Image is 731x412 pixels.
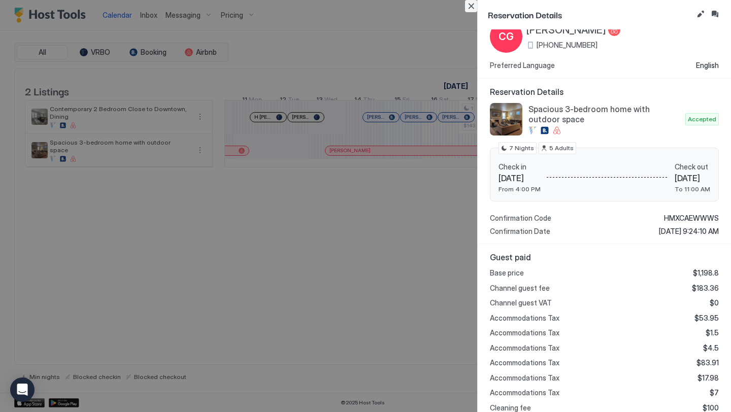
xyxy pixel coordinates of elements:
[490,328,559,337] span: Accommodations Tax
[528,104,681,124] span: Spacious 3-bedroom home with outdoor space
[490,214,551,223] span: Confirmation Code
[709,8,721,20] button: Inbox
[490,87,719,97] span: Reservation Details
[688,115,716,124] span: Accepted
[694,8,707,20] button: Edit reservation
[499,29,514,44] span: CG
[664,214,719,223] span: HMXCAEWWWS
[490,61,555,70] span: Preferred Language
[696,61,719,70] span: English
[693,268,719,278] span: $1,198.8
[490,103,522,135] div: listing image
[710,298,719,307] span: $0
[675,173,710,183] span: [DATE]
[526,24,606,37] span: [PERSON_NAME]
[549,144,574,153] span: 5 Adults
[490,314,559,323] span: Accommodations Tax
[659,227,719,236] span: [DATE] 9:24:10 AM
[490,227,550,236] span: Confirmation Date
[490,388,559,397] span: Accommodations Tax
[490,373,559,383] span: Accommodations Tax
[692,284,719,293] span: $183.36
[499,173,541,183] span: [DATE]
[490,358,559,367] span: Accommodations Tax
[696,358,719,367] span: $83.91
[697,373,719,383] span: $17.98
[490,344,559,353] span: Accommodations Tax
[675,185,710,193] span: To 11:00 AM
[10,377,35,402] div: Open Intercom Messenger
[499,185,541,193] span: From 4:00 PM
[488,8,692,21] span: Reservation Details
[490,268,524,278] span: Base price
[710,388,719,397] span: $7
[694,314,719,323] span: $53.95
[703,344,719,353] span: $4.5
[499,162,541,171] span: Check in
[509,144,534,153] span: 7 Nights
[706,328,719,337] span: $1.5
[490,298,552,307] span: Channel guest VAT
[490,252,719,262] span: Guest paid
[675,162,710,171] span: Check out
[537,41,597,50] span: [PHONE_NUMBER]
[490,284,550,293] span: Channel guest fee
